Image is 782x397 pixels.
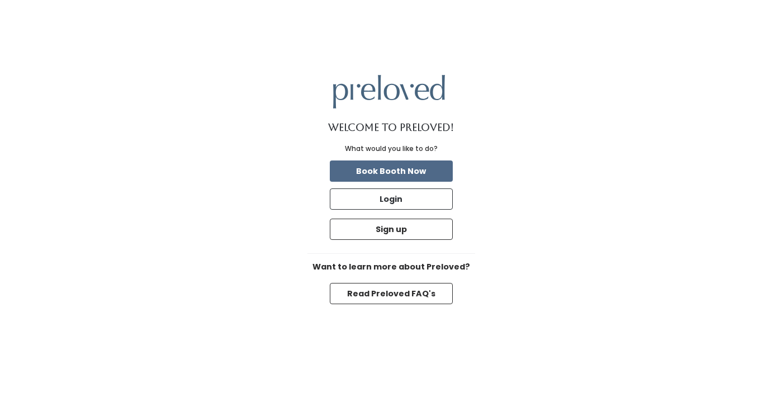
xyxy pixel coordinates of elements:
button: Read Preloved FAQ's [330,283,453,304]
a: Sign up [328,216,455,242]
a: Login [328,186,455,212]
img: preloved logo [333,75,445,108]
h1: Welcome to Preloved! [328,122,454,133]
div: What would you like to do? [345,144,438,154]
h6: Want to learn more about Preloved? [307,263,475,272]
button: Sign up [330,219,453,240]
button: Book Booth Now [330,160,453,182]
button: Login [330,188,453,210]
